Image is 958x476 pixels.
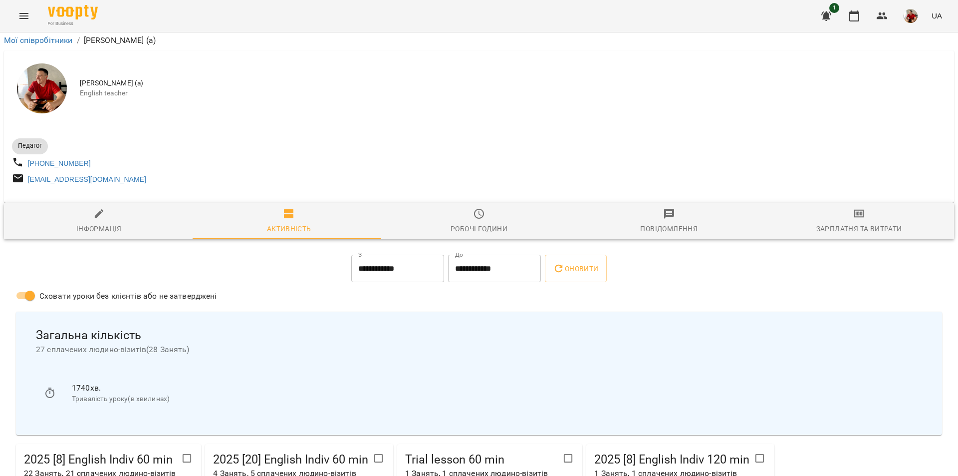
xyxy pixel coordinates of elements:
div: Зарплатня та Витрати [816,223,902,235]
img: Voopty Logo [48,5,98,19]
span: 2025 [20] English Indiv 60 min [213,452,368,468]
span: Загальна кількість [36,328,922,343]
button: UA [928,6,946,25]
a: Мої співробітники [4,35,73,45]
span: Сховати уроки без клієнтів або не затверджені [39,290,217,302]
span: 2025 [8] English Indiv 120 min [594,452,749,468]
p: Тривалість уроку(в хвилинах) [72,394,914,404]
a: [PHONE_NUMBER] [28,159,91,167]
div: Інформація [76,223,122,235]
span: UA [932,10,942,21]
div: Повідомлення [640,223,698,235]
span: Педагог [12,141,48,150]
img: 2f467ba34f6bcc94da8486c15015e9d3.jpg [904,9,918,23]
li: / [77,34,80,46]
span: Trial lesson 60 min [405,452,558,468]
p: [PERSON_NAME] (а) [84,34,156,46]
img: Баргель Олег Романович (а) [17,63,67,113]
p: 1740 хв. [72,382,914,394]
button: Оновити [545,255,606,283]
div: Робочі години [451,223,507,235]
button: Menu [12,4,36,28]
a: [EMAIL_ADDRESS][DOMAIN_NAME] [28,175,146,183]
span: [PERSON_NAME] (а) [80,78,946,88]
span: 2025 [8] English Indiv 60 min [24,452,177,468]
span: English teacher [80,88,946,98]
span: For Business [48,20,98,27]
span: 1 [829,3,839,13]
nav: breadcrumb [4,34,954,46]
div: Активність [267,223,311,235]
span: 27 сплачених людино-візитів ( 28 Занять ) [36,344,922,356]
span: Оновити [553,263,598,275]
